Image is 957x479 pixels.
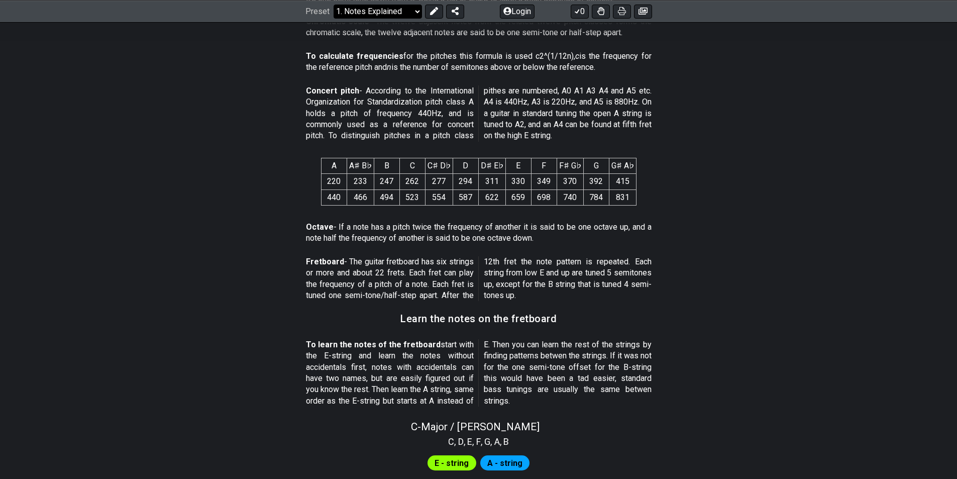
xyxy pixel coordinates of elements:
[374,158,399,173] th: B
[481,435,485,448] span: ,
[478,158,505,173] th: D♯ E♭
[500,4,535,18] button: Login
[425,189,453,205] td: 554
[634,4,652,18] button: Create image
[306,340,441,349] strong: To learn the notes of the fretboard
[453,158,478,173] th: D
[347,158,374,173] th: A♯ B♭
[387,62,391,72] em: n
[306,51,652,73] p: for the pitches this formula is used c2^(1/12n), is the frequency for the reference pitch and is ...
[347,174,374,189] td: 233
[571,4,589,18] button: 0
[609,174,636,189] td: 415
[306,85,652,142] p: - According to the International Organization for Standardization pitch class A holds a pitch of ...
[374,189,399,205] td: 494
[557,174,583,189] td: 370
[592,4,610,18] button: Toggle Dexterity for all fretkits
[453,189,478,205] td: 587
[505,158,531,173] th: E
[425,4,443,18] button: Edit Preset
[399,174,425,189] td: 262
[476,435,481,448] span: F
[446,4,464,18] button: Share Preset
[583,158,609,173] th: G
[500,435,504,448] span: ,
[347,189,374,205] td: 466
[531,189,557,205] td: 698
[487,456,522,470] span: First enable full edit mode to edit
[531,158,557,173] th: F
[494,435,500,448] span: A
[467,435,472,448] span: E
[411,421,540,433] span: C - Major / [PERSON_NAME]
[306,222,652,244] p: - If a note has a pitch twice the frequency of another it is said to be one octave up, and a note...
[321,189,347,205] td: 440
[478,174,505,189] td: 311
[464,435,468,448] span: ,
[425,158,453,173] th: C♯ D♭
[399,189,425,205] td: 523
[321,174,347,189] td: 220
[557,158,583,173] th: F♯ G♭
[503,435,509,448] span: B
[454,435,458,448] span: ,
[306,51,403,61] strong: To calculate frequencies
[484,435,490,448] span: G
[306,257,344,266] strong: Fretboard
[435,456,469,470] span: First enable full edit mode to edit
[478,189,505,205] td: 622
[505,189,531,205] td: 659
[321,158,347,173] th: A
[531,174,557,189] td: 349
[613,4,631,18] button: Print
[306,256,652,302] p: - The guitar fretboard has six strings or more and about 22 frets. Each fret can play the frequen...
[400,313,557,324] h3: Learn the notes on the fretboard
[444,433,513,449] section: Scale pitch classes
[306,339,652,407] p: start with the E-string and learn the notes without accidentals first, notes with accidentals can...
[583,174,609,189] td: 392
[334,4,422,18] select: Preset
[305,7,330,16] span: Preset
[306,16,652,39] p: - The twelve adjacent notes from the related twelve pitch classes forms the chromatic scale, the ...
[306,222,334,232] strong: Octave
[557,189,583,205] td: 740
[458,435,464,448] span: D
[425,174,453,189] td: 277
[399,158,425,173] th: C
[609,158,636,173] th: G♯ A♭
[472,435,476,448] span: ,
[575,51,579,61] em: c
[453,174,478,189] td: 294
[306,86,359,95] strong: Concert pitch
[448,435,454,448] span: C
[374,174,399,189] td: 247
[505,174,531,189] td: 330
[609,189,636,205] td: 831
[583,189,609,205] td: 784
[490,435,494,448] span: ,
